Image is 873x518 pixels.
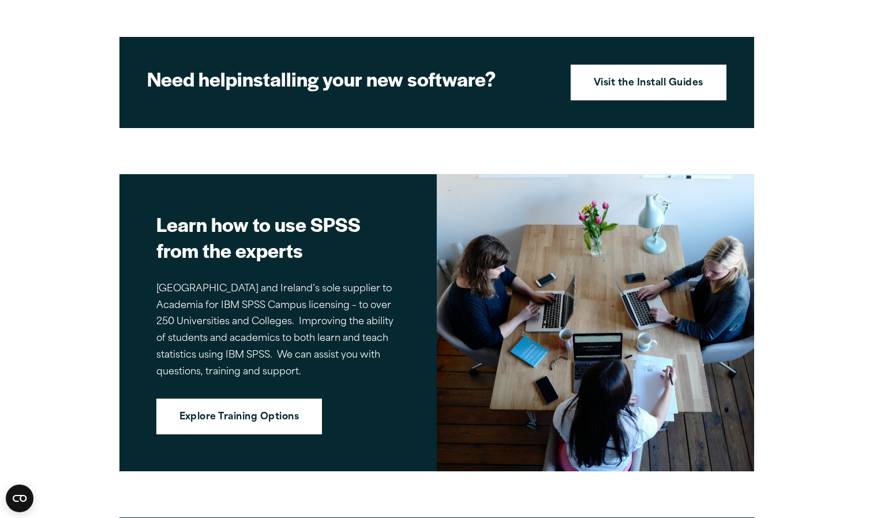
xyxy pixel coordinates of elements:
h2: installing your new software? [147,66,551,92]
a: Visit the Install Guides [571,65,726,100]
button: Open CMP widget [6,485,33,512]
p: [GEOGRAPHIC_DATA] and Ireland’s sole supplier to Academia for IBM SPSS Campus licensing – to over... [156,281,400,381]
img: Image of three women working on laptops at a table for Version 1 SPSS Training [437,174,754,472]
strong: Visit the Install Guides [594,76,703,91]
a: Explore Training Options [156,399,323,434]
strong: Need help [147,65,237,92]
h2: Learn how to use SPSS from the experts [156,211,400,263]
